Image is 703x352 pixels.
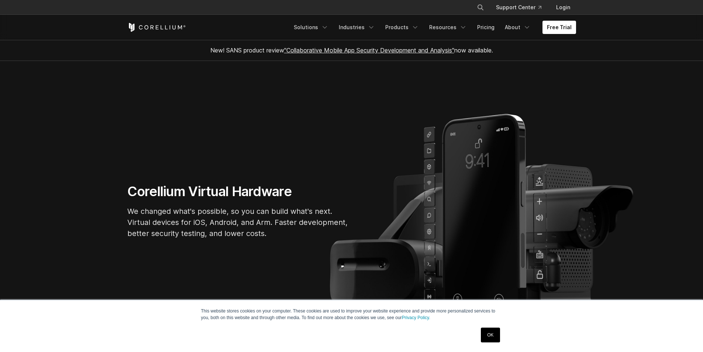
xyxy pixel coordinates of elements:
[289,21,576,34] div: Navigation Menu
[284,47,454,54] a: "Collaborative Mobile App Security Development and Analysis"
[289,21,333,34] a: Solutions
[381,21,423,34] a: Products
[210,47,493,54] span: New! SANS product review now available.
[473,21,499,34] a: Pricing
[201,308,502,321] p: This website stores cookies on your computer. These cookies are used to improve your website expe...
[127,23,186,32] a: Corellium Home
[127,206,349,239] p: We changed what's possible, so you can build what's next. Virtual devices for iOS, Android, and A...
[402,315,430,320] a: Privacy Policy.
[468,1,576,14] div: Navigation Menu
[127,183,349,200] h1: Corellium Virtual Hardware
[490,1,547,14] a: Support Center
[500,21,535,34] a: About
[425,21,471,34] a: Resources
[481,328,500,342] a: OK
[334,21,379,34] a: Industries
[542,21,576,34] a: Free Trial
[474,1,487,14] button: Search
[550,1,576,14] a: Login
